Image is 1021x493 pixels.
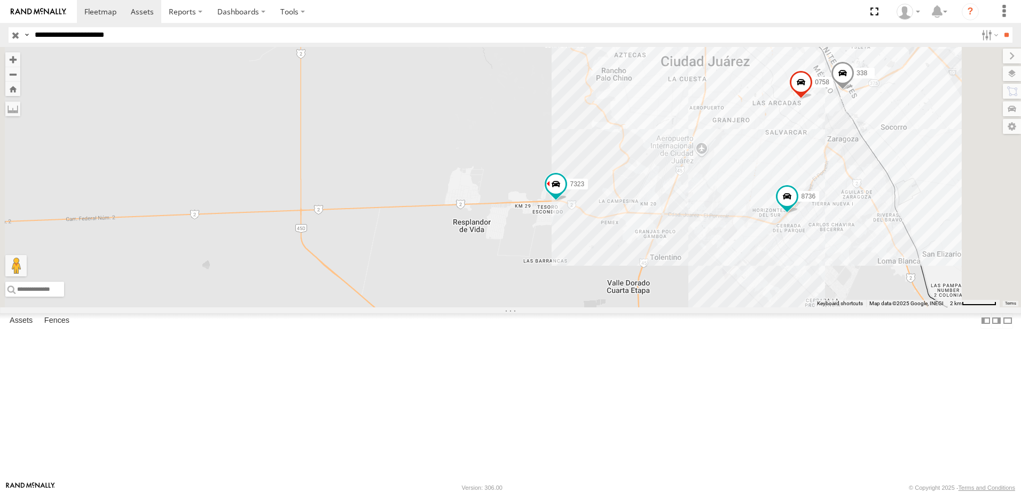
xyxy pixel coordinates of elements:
img: rand-logo.svg [11,8,66,15]
label: Map Settings [1003,119,1021,134]
label: Assets [4,313,38,328]
span: Map data ©2025 Google, INEGI [869,300,944,306]
label: Search Filter Options [977,27,1000,43]
button: Zoom out [5,67,20,82]
div: omar hernandez [893,4,924,20]
span: 7323 [570,180,584,188]
label: Measure [5,101,20,116]
span: 8736 [801,193,815,200]
div: © Copyright 2025 - [909,484,1015,491]
label: Search Query [22,27,31,43]
label: Dock Summary Table to the Left [980,313,991,329]
a: Terms and Conditions [959,484,1015,491]
button: Zoom Home [5,82,20,96]
a: Terms (opens in new tab) [1005,301,1016,306]
button: Map Scale: 2 km per 61 pixels [947,300,1000,307]
span: 0758 [815,79,829,86]
label: Hide Summary Table [1002,313,1013,329]
label: Dock Summary Table to the Right [991,313,1002,329]
button: Keyboard shortcuts [817,300,863,307]
button: Zoom in [5,52,20,67]
span: 338 [857,69,867,77]
i: ? [962,3,979,20]
button: Drag Pegman onto the map to open Street View [5,255,27,276]
div: Version: 306.00 [462,484,502,491]
a: Visit our Website [6,482,55,493]
label: Fences [39,313,75,328]
span: 2 km [950,300,962,306]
